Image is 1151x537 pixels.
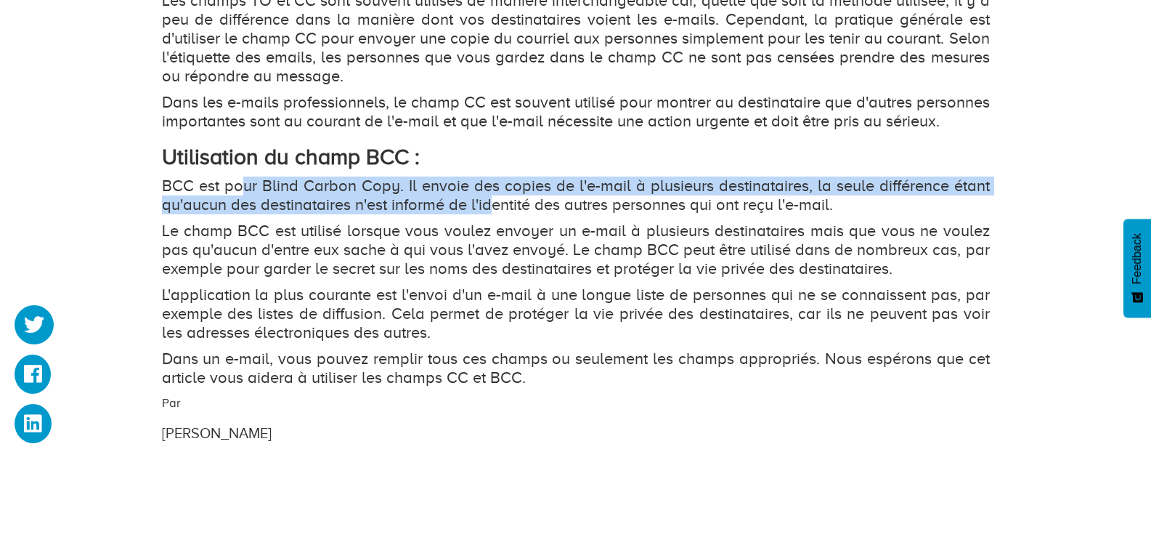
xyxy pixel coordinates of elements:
[162,222,990,278] p: Le champ BCC est utilisé lorsque vous voulez envoyer un e-mail à plusieurs destinataires mais que...
[162,350,990,387] p: Dans un e-mail, vous pouvez remplir tous ces champs ou seulement les champs appropriés. Nous espé...
[162,286,990,342] p: L'application la plus courante est l'envoi d'un e-mail à une longue liste de personnes qui ne se ...
[162,145,420,169] strong: Utilisation du champ BCC :
[162,177,990,214] p: BCC est pour Blind Carbon Copy. Il envoie des copies de l'e-mail à plusieurs destinataires, la se...
[1123,219,1151,318] button: Feedback - Afficher l’enquête
[162,93,990,131] p: Dans les e-mails professionnels, le champ CC est souvent utilisé pour montrer au destinataire que...
[1131,233,1144,284] span: Feedback
[151,395,859,444] div: Par
[162,425,848,441] h3: [PERSON_NAME]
